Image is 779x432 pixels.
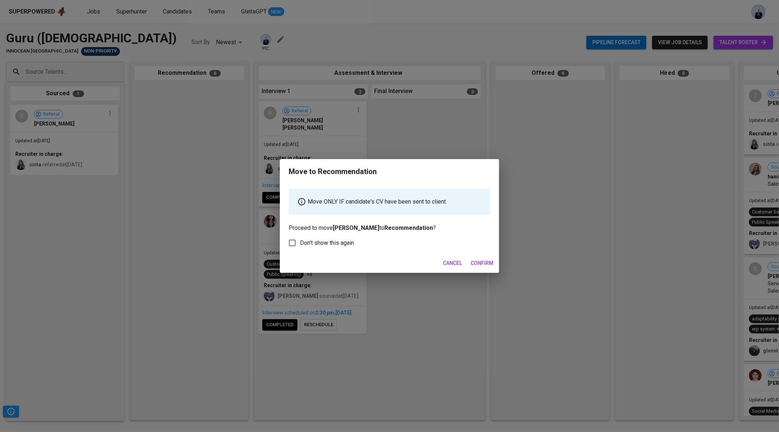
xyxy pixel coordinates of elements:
b: [PERSON_NAME] [333,224,379,231]
button: Confirm [468,256,496,270]
span: Cancel [443,259,462,268]
p: Proceed to move to ? [289,189,490,232]
span: Don't show this again [300,239,354,247]
div: Move ONLY IF candidate's CV have been sent to client. [289,189,490,215]
span: Confirm [471,259,493,268]
b: Recommendation [384,224,433,231]
div: Move to Recommendation [289,166,377,177]
button: Cancel [440,256,465,270]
